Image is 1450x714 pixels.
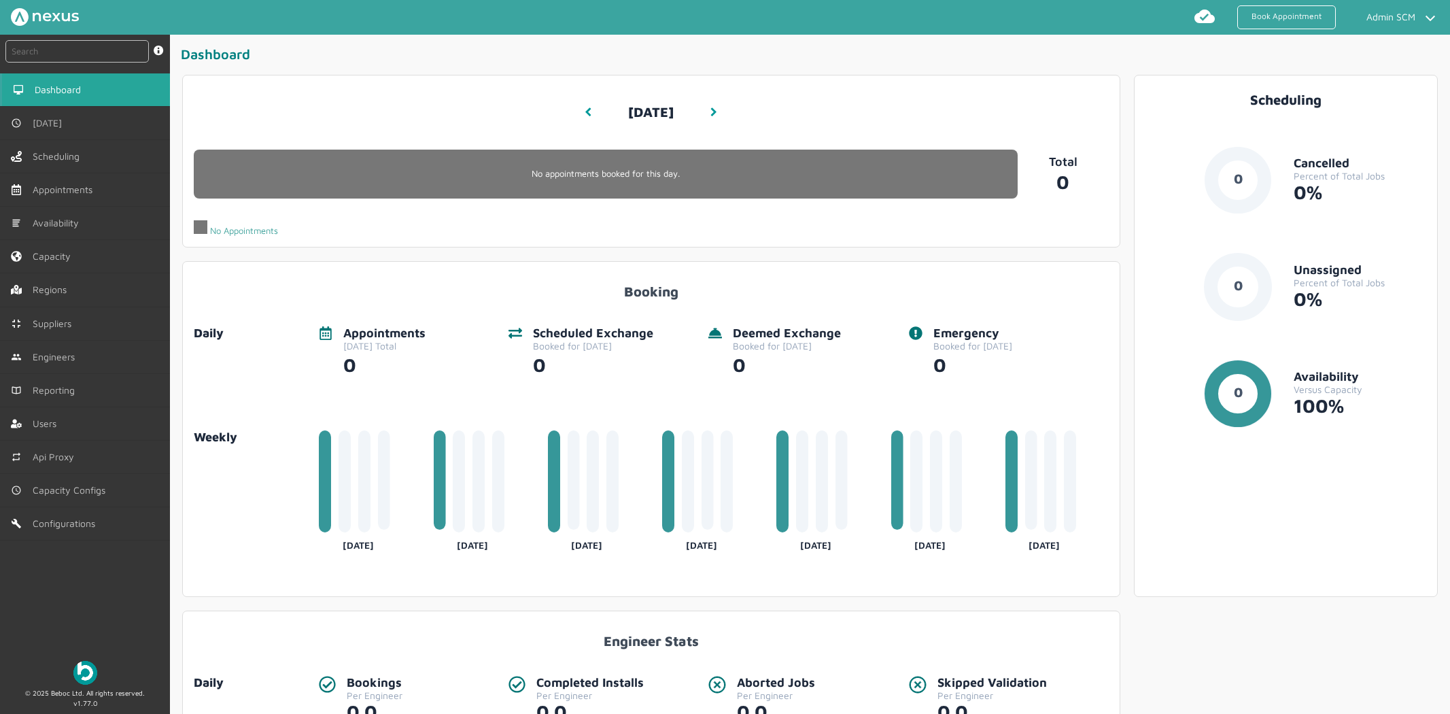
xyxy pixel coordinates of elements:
[1294,171,1426,182] div: Percent of Total Jobs
[1194,5,1215,27] img: md-cloud-done.svg
[933,352,1012,376] div: 0
[11,118,22,129] img: md-time.svg
[533,341,653,352] div: Booked for [DATE]
[737,676,815,690] div: Aborted Jobs
[5,40,149,63] input: Search by: Ref, PostCode, MPAN, MPRN, Account, Customer
[194,273,1109,299] div: Booking
[1145,92,1426,107] div: Scheduling
[33,318,77,329] span: Suppliers
[347,676,402,690] div: Bookings
[1294,288,1426,310] div: 0%
[33,485,111,496] span: Capacity Configs
[1145,146,1426,236] a: 0CancelledPercent of Total Jobs0%
[11,284,22,295] img: regions.left-menu.svg
[11,418,22,429] img: user-left-menu.svg
[1294,370,1426,384] div: Availability
[1237,5,1336,29] a: Book Appointment
[1294,182,1426,203] div: 0%
[533,352,653,376] div: 0
[11,352,22,362] img: md-people.svg
[33,251,76,262] span: Capacity
[11,452,22,462] img: md-repeat.svg
[11,184,22,195] img: appointments-left-menu.svg
[343,341,426,352] div: [DATE] Total
[937,676,1047,690] div: Skipped Validation
[343,352,426,376] div: 0
[319,534,397,551] div: [DATE]
[1294,263,1426,277] div: Unassigned
[194,220,278,236] div: No Appointments
[194,622,1109,649] div: Engineer Stats
[33,284,72,295] span: Regions
[343,326,426,341] div: Appointments
[1018,169,1109,193] a: 0
[181,46,1445,68] div: Dashboard
[33,385,80,396] span: Reporting
[733,352,841,376] div: 0
[347,690,402,701] div: Per Engineer
[891,534,969,551] div: [DATE]
[733,341,841,352] div: Booked for [DATE]
[194,430,308,445] a: Weekly
[33,452,80,462] span: Api Proxy
[628,94,674,131] h3: [DATE]
[11,218,22,228] img: md-list.svg
[937,690,1047,701] div: Per Engineer
[33,218,84,228] span: Availability
[11,485,22,496] img: md-time.svg
[1233,384,1242,400] text: 0
[11,251,22,262] img: capacity-left-menu.svg
[33,352,80,362] span: Engineers
[33,418,62,429] span: Users
[11,8,79,26] img: Nexus
[11,318,22,329] img: md-contract.svg
[33,518,101,529] span: Configurations
[11,151,22,162] img: scheduling-left-menu.svg
[33,151,85,162] span: Scheduling
[536,690,644,701] div: Per Engineer
[1018,155,1109,169] p: Total
[933,341,1012,352] div: Booked for [DATE]
[194,169,1018,179] p: No appointments booked for this day.
[733,326,841,341] div: Deemed Exchange
[11,385,22,396] img: md-book.svg
[737,690,815,701] div: Per Engineer
[13,84,24,95] img: md-desktop.svg
[533,326,653,341] div: Scheduled Exchange
[33,118,67,129] span: [DATE]
[1233,277,1242,293] text: 0
[1294,156,1426,171] div: Cancelled
[194,676,308,690] div: Daily
[1294,384,1426,395] div: Versus Capacity
[1294,395,1426,417] div: 100%
[933,326,1012,341] div: Emergency
[73,661,97,685] img: Beboc Logo
[662,534,740,551] div: [DATE]
[1145,253,1426,343] a: 0UnassignedPercent of Total Jobs0%
[1294,277,1426,288] div: Percent of Total Jobs
[536,676,644,690] div: Completed Installs
[776,534,855,551] div: [DATE]
[434,534,512,551] div: [DATE]
[194,326,308,341] div: Daily
[548,534,626,551] div: [DATE]
[1005,534,1084,551] div: [DATE]
[35,84,86,95] span: Dashboard
[1233,171,1242,186] text: 0
[11,518,22,529] img: md-build.svg
[33,184,98,195] span: Appointments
